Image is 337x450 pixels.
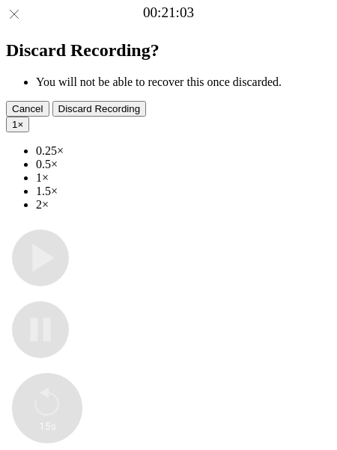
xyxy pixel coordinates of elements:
li: 1× [36,171,331,185]
button: 1× [6,117,29,132]
li: You will not be able to recover this once discarded. [36,75,331,89]
li: 1.5× [36,185,331,198]
h2: Discard Recording? [6,40,331,61]
button: Cancel [6,101,49,117]
li: 2× [36,198,331,212]
li: 0.5× [36,158,331,171]
button: Discard Recording [52,101,147,117]
span: 1 [12,119,17,130]
li: 0.25× [36,144,331,158]
a: 00:21:03 [143,4,194,21]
